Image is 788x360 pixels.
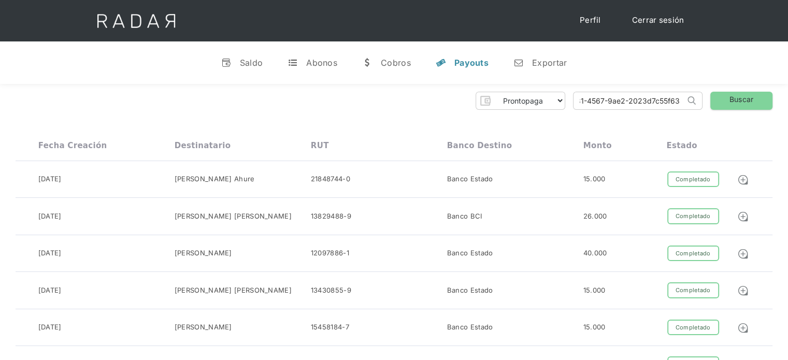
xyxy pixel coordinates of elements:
div: Destinatario [175,141,231,150]
img: Detalle [737,211,749,222]
img: Detalle [737,174,749,185]
div: RUT [311,141,329,150]
img: Detalle [737,248,749,260]
div: [DATE] [38,211,62,222]
div: n [513,57,524,68]
div: t [288,57,298,68]
a: Perfil [569,10,611,31]
div: Banco destino [447,141,512,150]
div: 13430855-9 [311,285,351,296]
div: 15.000 [583,174,606,184]
div: Exportar [532,57,567,68]
div: [DATE] [38,285,62,296]
div: Banco Estado [447,322,493,333]
div: Payouts [454,57,489,68]
div: Banco Estado [447,174,493,184]
a: Cerrar sesión [622,10,695,31]
img: Detalle [737,285,749,296]
a: Buscar [710,92,772,110]
div: [PERSON_NAME] [PERSON_NAME] [175,211,292,222]
div: [DATE] [38,322,62,333]
div: 40.000 [583,248,607,258]
div: Completado [667,246,719,262]
div: 15458184-7 [311,322,349,333]
div: [PERSON_NAME] [175,248,232,258]
div: Abonos [306,57,337,68]
div: 15.000 [583,285,606,296]
div: y [436,57,446,68]
div: Fecha creación [38,141,107,150]
div: Completado [667,320,719,336]
div: 15.000 [583,322,606,333]
div: Banco Estado [447,285,493,296]
div: Estado [666,141,697,150]
div: [DATE] [38,174,62,184]
div: [PERSON_NAME] Ahure [175,174,255,184]
div: Completado [667,208,719,224]
div: 13829488-9 [311,211,351,222]
div: Banco Estado [447,248,493,258]
div: Monto [583,141,612,150]
div: [DATE] [38,248,62,258]
div: w [362,57,372,68]
div: Cobros [381,57,411,68]
div: [PERSON_NAME] [PERSON_NAME] [175,285,292,296]
div: Banco BCI [447,211,482,222]
div: 26.000 [583,211,607,222]
div: Completado [667,282,719,298]
div: [PERSON_NAME] [175,322,232,333]
div: 12097886-1 [311,248,349,258]
div: Completado [667,171,719,188]
div: 21848744-0 [311,174,350,184]
div: Saldo [240,57,263,68]
input: Busca por ID [574,92,685,109]
form: Form [476,92,565,110]
div: v [221,57,232,68]
img: Detalle [737,322,749,334]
